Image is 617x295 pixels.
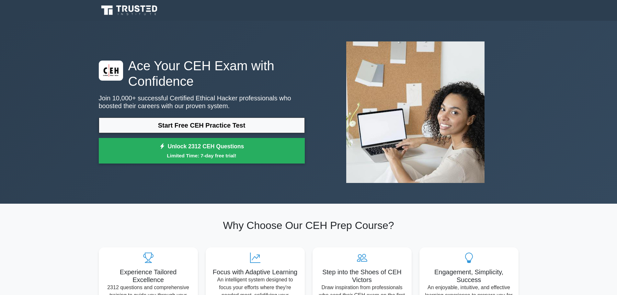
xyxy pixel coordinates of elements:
[99,94,305,110] p: Join 10,000+ successful Certified Ethical Hacker professionals who boosted their careers with our...
[99,219,519,232] h2: Why Choose Our CEH Prep Course?
[425,268,513,284] h5: Engagement, Simplicity, Success
[99,58,305,89] h1: Ace Your CEH Exam with Confidence
[107,152,297,159] small: Limited Time: 7-day free trial!
[99,118,305,133] a: Start Free CEH Practice Test
[211,268,300,276] h5: Focus with Adaptive Learning
[99,138,305,164] a: Unlock 2312 CEH QuestionsLimited Time: 7-day free trial!
[318,268,406,284] h5: Step into the Shoes of CEH Victors
[104,268,193,284] h5: Experience Tailored Excellence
